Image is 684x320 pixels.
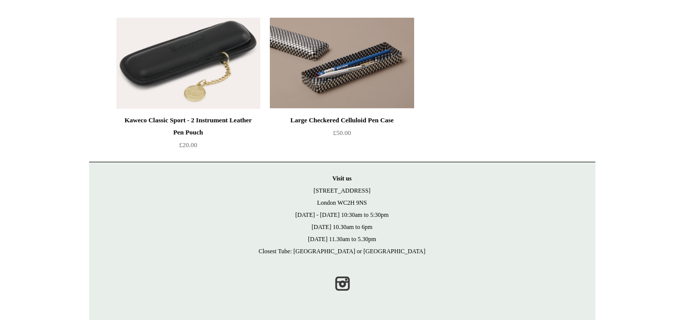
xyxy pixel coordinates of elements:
a: Large Checkered Celluloid Pen Case £50.00 [270,114,414,156]
a: Kaweco Classic Sport - 2 Instrument Leather Pen Pouch £20.00 [116,114,260,156]
p: [STREET_ADDRESS] London WC2H 9NS [DATE] - [DATE] 10:30am to 5:30pm [DATE] 10.30am to 6pm [DATE] 1... [99,172,585,257]
span: £20.00 [179,141,197,149]
a: Instagram [331,272,353,295]
a: Large Checkered Celluloid Pen Case Large Checkered Celluloid Pen Case [270,18,414,109]
a: Kaweco Classic Sport - 2 Instrument Leather Pen Pouch Kaweco Classic Sport - 2 Instrument Leather... [116,18,260,109]
img: Large Checkered Celluloid Pen Case [270,18,414,109]
div: Kaweco Classic Sport - 2 Instrument Leather Pen Pouch [119,114,258,139]
div: Large Checkered Celluloid Pen Case [272,114,411,126]
img: Kaweco Classic Sport - 2 Instrument Leather Pen Pouch [116,18,260,109]
span: £50.00 [333,129,351,136]
strong: Visit us [333,175,352,182]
